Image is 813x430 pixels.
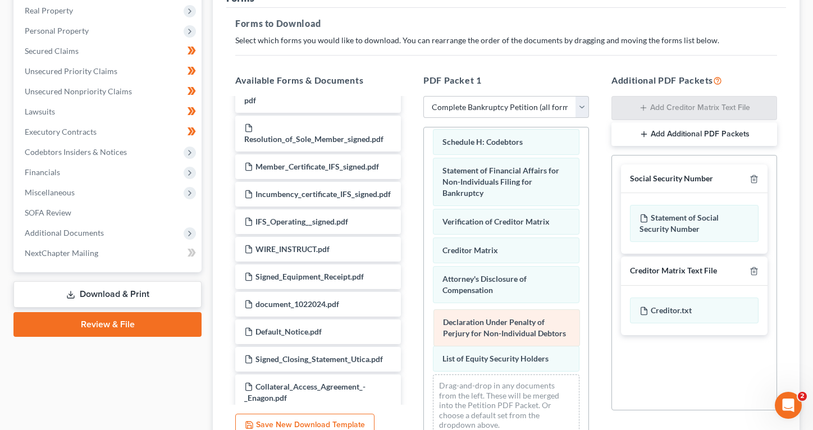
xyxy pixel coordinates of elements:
[442,245,498,255] span: Creditor Matrix
[255,354,383,364] span: Signed_Closing_Statement_Utica.pdf
[442,274,527,295] span: Attorney's Disclosure of Compensation
[630,173,713,184] div: Social Security Number
[25,6,73,15] span: Real Property
[25,147,127,157] span: Codebtors Insiders & Notices
[25,187,75,197] span: Miscellaneous
[443,317,566,338] span: Declaration Under Penalty of Perjury for Non-Individual Debtors
[244,134,383,144] span: Resolution_of_Sole_Member_signed.pdf
[25,26,89,35] span: Personal Property
[25,86,132,96] span: Unsecured Nonpriority Claims
[25,46,79,56] span: Secured Claims
[442,137,523,147] span: Schedule H: Codebtors
[611,122,777,146] button: Add Additional PDF Packets
[13,312,202,337] a: Review & File
[255,189,391,199] span: Incumbency_certificate_IFS_signed.pdf
[423,74,589,87] h5: PDF Packet 1
[255,244,330,254] span: WIRE_INSTRUCT.pdf
[16,122,202,142] a: Executory Contracts
[255,217,348,226] span: IFS_Operating__signed.pdf
[16,41,202,61] a: Secured Claims
[630,266,717,276] div: Creditor Matrix Text File
[25,248,98,258] span: NextChapter Mailing
[798,392,807,401] span: 2
[25,208,71,217] span: SOFA Review
[25,127,97,136] span: Executory Contracts
[244,382,366,402] span: Collateral_Access_Agreement_-_Enagon.pdf
[16,61,202,81] a: Unsecured Priority Claims
[25,167,60,177] span: Financials
[16,102,202,122] a: Lawsuits
[235,35,777,46] p: Select which forms you would like to download. You can rearrange the order of the documents by dr...
[442,166,559,198] span: Statement of Financial Affairs for Non-Individuals Filing for Bankruptcy
[255,272,364,281] span: Signed_Equipment_Receipt.pdf
[25,66,117,76] span: Unsecured Priority Claims
[16,243,202,263] a: NextChapter Mailing
[255,327,322,336] span: Default_Notice.pdf
[255,162,379,171] span: Member_Certificate_IFS_signed.pdf
[442,354,549,363] span: List of Equity Security Holders
[16,203,202,223] a: SOFA Review
[775,392,802,419] iframe: Intercom live chat
[235,74,401,87] h5: Available Forms & Documents
[255,299,339,309] span: document_1022024.pdf
[25,107,55,116] span: Lawsuits
[442,217,550,226] span: Verification of Creditor Matrix
[630,205,759,242] div: Statement of Social Security Number
[244,84,390,105] span: Unanimous_Written_Consent_IFS_signed.pdf
[13,281,202,308] a: Download & Print
[16,81,202,102] a: Unsecured Nonpriority Claims
[611,74,777,87] h5: Additional PDF Packets
[25,228,104,237] span: Additional Documents
[611,96,777,121] button: Add Creditor Matrix Text File
[235,17,777,30] h5: Forms to Download
[630,298,759,323] div: Creditor.txt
